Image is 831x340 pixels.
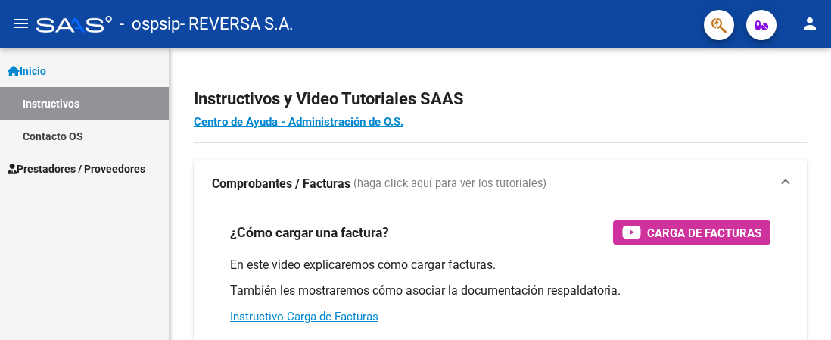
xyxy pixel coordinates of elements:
[212,176,350,192] strong: Comprobantes / Facturas
[12,14,30,33] mat-icon: menu
[230,257,770,273] p: En este video explicaremos cómo cargar facturas.
[613,220,770,245] button: Carga de Facturas
[647,223,761,242] span: Carga de Facturas
[353,176,546,192] span: (haga click aquí para ver los tutoriales)
[194,115,403,129] a: Centro de Ayuda - Administración de O.S.
[120,8,180,41] span: - ospsip
[230,310,378,323] a: Instructivo Carga de Facturas
[194,160,807,208] mat-expansion-panel-header: Comprobantes / Facturas (haga click aquí para ver los tutoriales)
[780,289,816,325] iframe: Intercom live chat
[801,14,819,33] mat-icon: person
[230,222,389,243] h3: ¿Cómo cargar una factura?
[8,63,46,80] span: Inicio
[230,282,770,299] p: También les mostraremos cómo asociar la documentación respaldatoria.
[194,85,807,114] h2: Instructivos y Video Tutoriales SAAS
[180,8,294,41] span: - REVERSA S.A.
[8,161,145,177] span: Prestadores / Proveedores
